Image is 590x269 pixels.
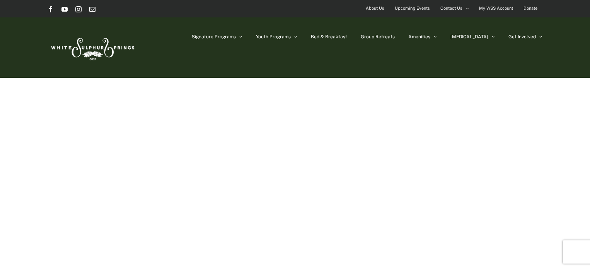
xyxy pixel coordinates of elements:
span: [MEDICAL_DATA] [450,34,488,39]
a: Signature Programs [192,17,242,56]
a: YouTube [61,6,68,12]
a: Facebook [48,6,54,12]
a: Email [89,6,95,12]
a: [MEDICAL_DATA] [450,17,495,56]
span: Upcoming Events [395,3,430,14]
span: Youth Programs [256,34,291,39]
span: Get Involved [508,34,536,39]
span: Contact Us [440,3,462,14]
a: Get Involved [508,17,542,56]
a: Amenities [408,17,437,56]
a: Instagram [75,6,82,12]
nav: Main Menu [192,17,542,56]
a: Youth Programs [256,17,297,56]
span: Amenities [408,34,430,39]
a: Bed & Breakfast [311,17,347,56]
span: My WSS Account [479,3,513,14]
span: Bed & Breakfast [311,34,347,39]
span: Signature Programs [192,34,236,39]
span: Group Retreats [361,34,395,39]
span: About Us [366,3,384,14]
a: Group Retreats [361,17,395,56]
img: White Sulphur Springs Logo [48,29,136,66]
span: Donate [523,3,537,14]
